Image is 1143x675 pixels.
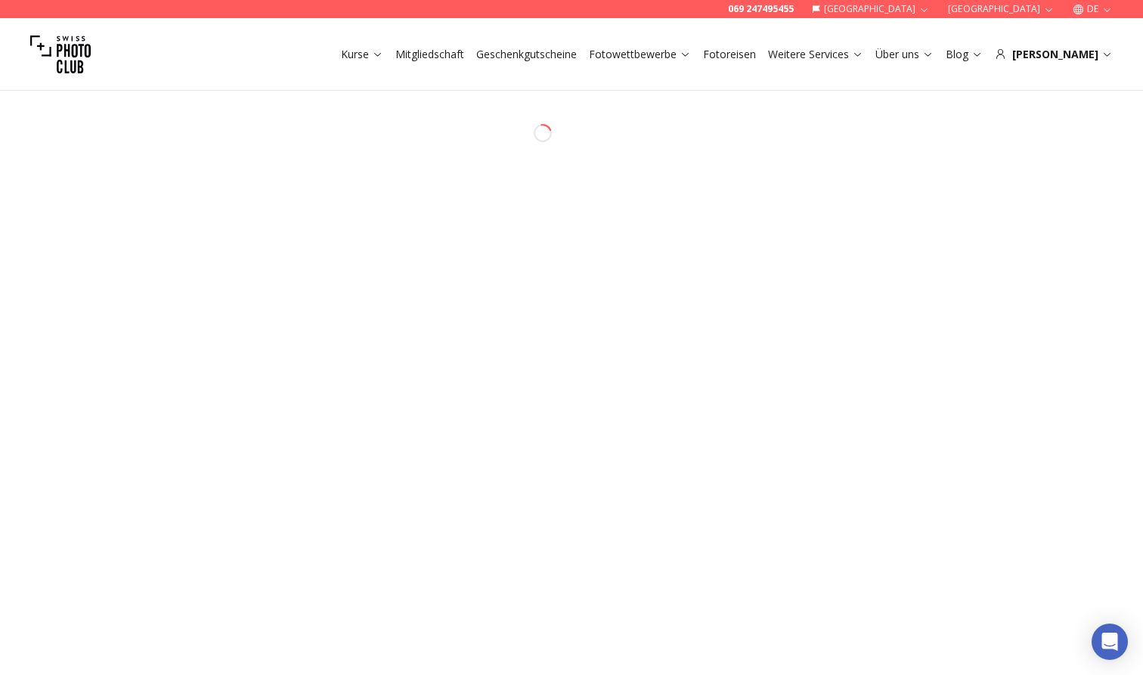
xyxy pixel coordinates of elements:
[335,44,389,65] button: Kurse
[476,47,577,62] a: Geschenkgutscheine
[728,3,794,15] a: 069 247495455
[762,44,869,65] button: Weitere Services
[341,47,383,62] a: Kurse
[1092,624,1128,660] div: Open Intercom Messenger
[389,44,470,65] button: Mitgliedschaft
[583,44,697,65] button: Fotowettbewerbe
[697,44,762,65] button: Fotoreisen
[995,47,1113,62] div: [PERSON_NAME]
[470,44,583,65] button: Geschenkgutscheine
[589,47,691,62] a: Fotowettbewerbe
[940,44,989,65] button: Blog
[703,47,756,62] a: Fotoreisen
[875,47,934,62] a: Über uns
[768,47,863,62] a: Weitere Services
[869,44,940,65] button: Über uns
[946,47,983,62] a: Blog
[30,24,91,85] img: Swiss photo club
[395,47,464,62] a: Mitgliedschaft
